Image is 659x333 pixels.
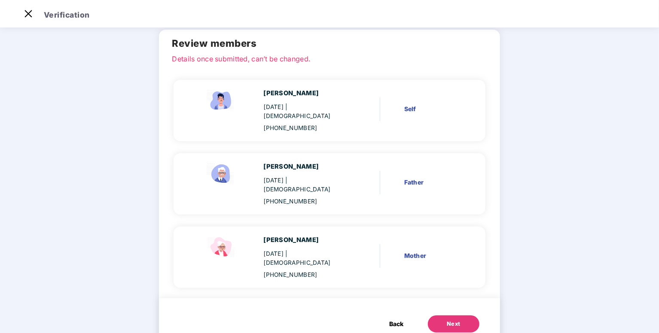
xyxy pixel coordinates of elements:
[389,319,403,329] span: Back
[404,251,460,260] div: Mother
[264,88,348,98] div: [PERSON_NAME]
[428,315,479,333] button: Next
[264,162,348,172] div: [PERSON_NAME]
[264,235,348,245] div: [PERSON_NAME]
[172,54,487,61] p: Details once submitted, can’t be changed.
[404,104,460,114] div: Self
[264,176,348,194] div: [DATE]
[264,197,348,206] div: [PHONE_NUMBER]
[204,88,238,112] img: svg+xml;base64,PHN2ZyBpZD0iRW1wbG95ZWVfbWFsZSIgeG1sbnM9Imh0dHA6Ly93d3cudzMub3JnLzIwMDAvc3ZnIiB3aW...
[172,36,487,51] h2: Review members
[264,124,348,133] div: [PHONE_NUMBER]
[264,270,348,279] div: [PHONE_NUMBER]
[204,162,238,186] img: svg+xml;base64,PHN2ZyBpZD0iRmF0aGVyX2ljb24iIHhtbG5zPSJodHRwOi8vd3d3LnczLm9yZy8yMDAwL3N2ZyIgeG1sbn...
[447,320,461,328] div: Next
[204,235,238,259] img: svg+xml;base64,PHN2ZyB4bWxucz0iaHR0cDovL3d3dy53My5vcmcvMjAwMC9zdmciIHdpZHRoPSI1NCIgaGVpZ2h0PSIzOC...
[404,178,460,187] div: Father
[264,249,348,268] div: [DATE]
[264,103,348,121] div: [DATE]
[381,315,412,333] button: Back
